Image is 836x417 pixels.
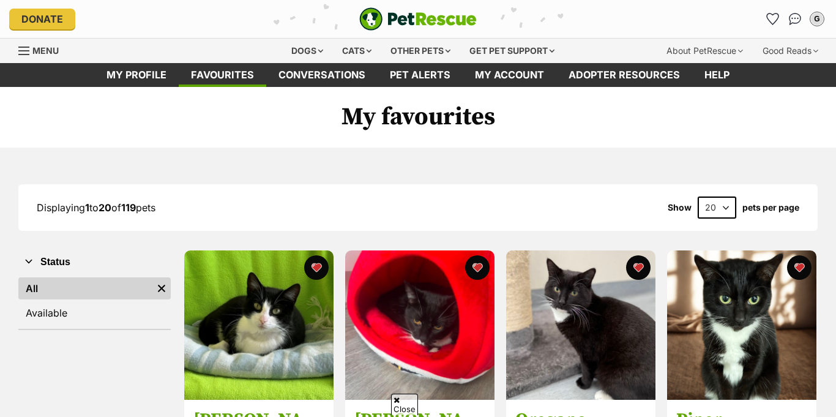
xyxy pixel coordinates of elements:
[179,63,266,87] a: Favourites
[556,63,692,87] a: Adopter resources
[283,39,332,63] div: Dogs
[18,39,67,61] a: Menu
[94,63,179,87] a: My profile
[99,201,111,214] strong: 20
[754,39,827,63] div: Good Reads
[658,39,752,63] div: About PetRescue
[18,275,171,329] div: Status
[266,63,378,87] a: conversations
[626,255,651,280] button: favourite
[334,39,380,63] div: Cats
[18,302,171,324] a: Available
[787,255,812,280] button: favourite
[37,201,155,214] span: Displaying to of pets
[763,9,827,29] ul: Account quick links
[807,9,827,29] button: My account
[9,9,75,29] a: Donate
[345,250,495,400] img: Laverne
[668,203,692,212] span: Show
[382,39,459,63] div: Other pets
[461,39,563,63] div: Get pet support
[506,250,655,400] img: Oregano
[152,277,171,299] a: Remove filter
[359,7,477,31] img: logo-e224e6f780fb5917bec1dbf3a21bbac754714ae5b6737aabdf751b685950b380.svg
[763,9,783,29] a: Favourites
[667,250,816,400] img: Piper
[32,45,59,56] span: Menu
[789,13,802,25] img: chat-41dd97257d64d25036548639549fe6c8038ab92f7586957e7f3b1b290dea8141.svg
[391,394,418,415] span: Close
[359,7,477,31] a: PetRescue
[18,254,171,270] button: Status
[692,63,742,87] a: Help
[18,277,152,299] a: All
[811,13,823,25] div: G
[785,9,805,29] a: Conversations
[121,201,136,214] strong: 119
[378,63,463,87] a: Pet alerts
[463,63,556,87] a: My account
[184,250,334,400] img: Sybil
[304,255,329,280] button: favourite
[742,203,799,212] label: pets per page
[85,201,89,214] strong: 1
[465,255,490,280] button: favourite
